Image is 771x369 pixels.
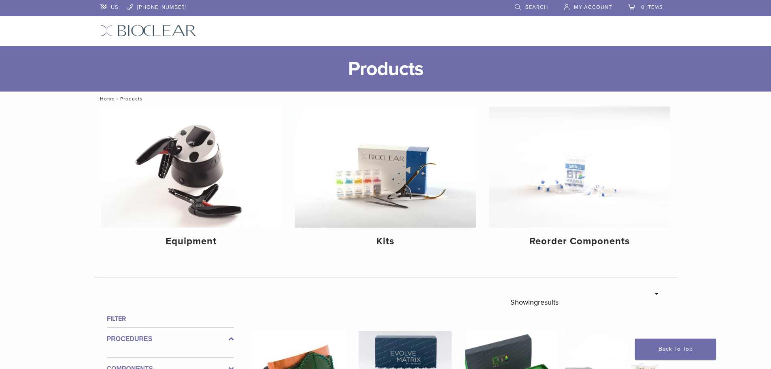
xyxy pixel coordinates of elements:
[295,107,476,254] a: Kits
[100,25,196,36] img: Bioclear
[115,97,120,101] span: /
[525,4,548,11] span: Search
[489,107,670,254] a: Reorder Components
[101,107,282,228] img: Equipment
[107,334,234,344] label: Procedures
[295,107,476,228] img: Kits
[635,339,716,360] a: Back To Top
[107,314,234,324] h4: Filter
[489,107,670,228] img: Reorder Components
[94,92,677,106] nav: Products
[510,294,559,311] p: Showing results
[98,96,115,102] a: Home
[107,234,276,249] h4: Equipment
[495,234,664,249] h4: Reorder Components
[641,4,663,11] span: 0 items
[574,4,612,11] span: My Account
[101,107,282,254] a: Equipment
[301,234,469,249] h4: Kits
